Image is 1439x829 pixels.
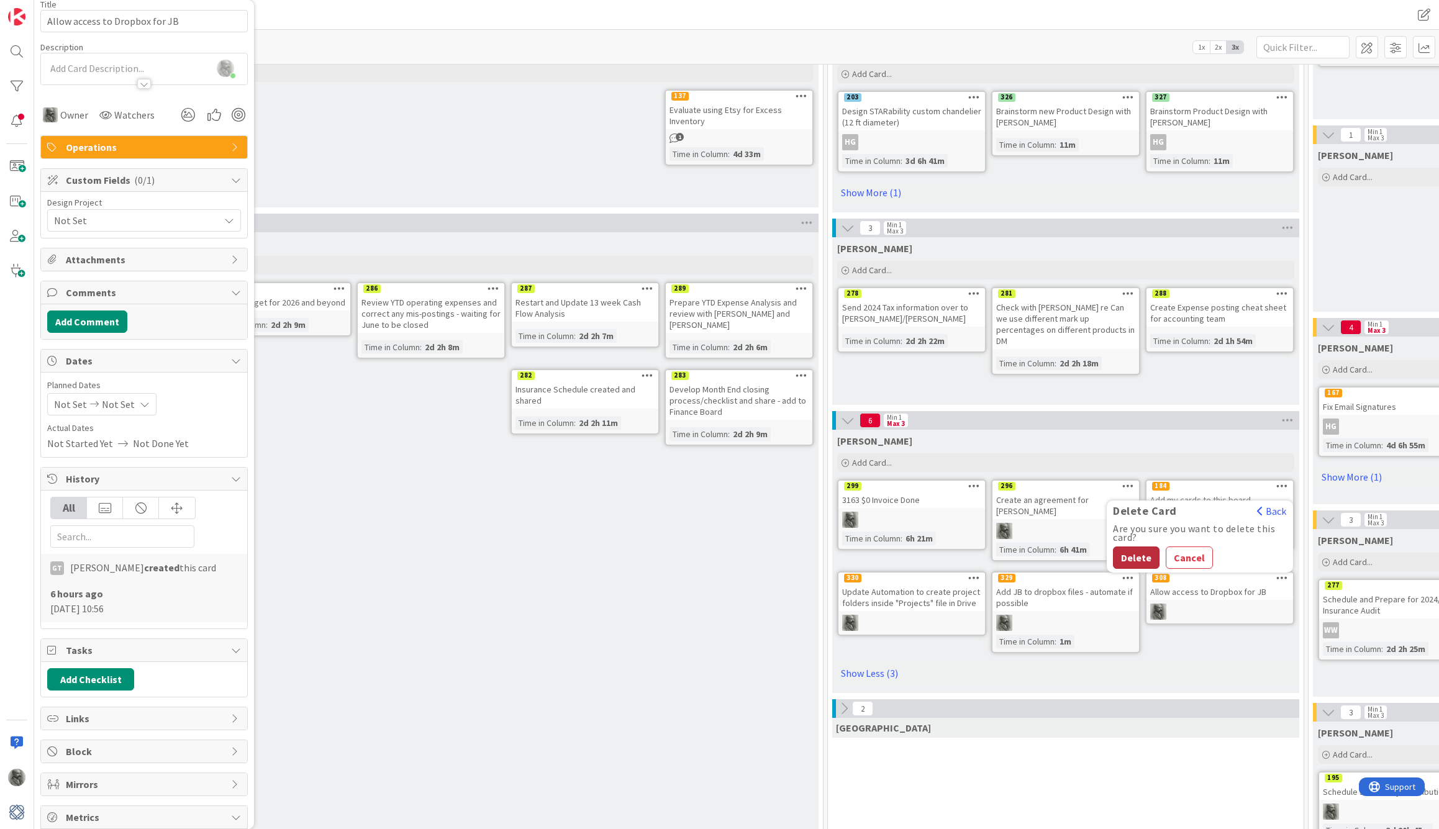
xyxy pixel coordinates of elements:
[1113,546,1160,569] button: Delete
[66,140,225,155] span: Operations
[1340,705,1361,720] span: 3
[992,288,1139,349] div: 281Check with [PERSON_NAME] re Can we use different mark up percentages on different products in DM
[838,92,985,130] div: 203Design STARability custom chandelier (12 ft diameter)
[512,294,658,322] div: Restart and Update 13 week Cash Flow Analysis
[66,711,225,726] span: Links
[901,154,902,168] span: :
[51,497,87,519] div: All
[992,573,1139,611] div: 329Add JB to dropbox files - automate if possible
[1146,481,1293,492] div: 184
[1145,287,1294,353] a: 288Create Expense posting cheat sheet for accounting teamTime in Column:2d 1h 54m
[1340,320,1361,335] span: 4
[1152,93,1169,102] div: 327
[8,8,25,25] img: Visit kanbanzone.com
[1368,514,1382,520] div: Min 1
[665,89,814,166] a: 137Evaluate using Etsy for Excess InventoryTime in Column:4d 33m
[671,284,689,293] div: 289
[1146,92,1293,130] div: 327Brainstorm Product Design with [PERSON_NAME]
[991,571,1140,653] a: 329Add JB to dropbox files - automate if possiblePATime in Column:1m
[991,479,1140,561] a: 296Create an agreement for [PERSON_NAME]PATime in Column:6h 41m
[50,586,238,616] div: [DATE] 10:56
[992,481,1139,519] div: 296Create an agreement for [PERSON_NAME]
[1333,364,1373,375] span: Add Card...
[852,701,873,716] span: 2
[1145,571,1294,625] a: 308Delete CardBackAre you sure you want to delete this card?DeleteCancelAllow access to Dropbox f...
[1150,134,1166,150] div: HG
[1323,622,1339,638] div: WW
[666,283,812,294] div: 289
[363,284,381,293] div: 286
[512,370,658,409] div: 282Insurance Schedule created and shared
[842,615,858,631] img: PA
[1107,505,1183,517] span: Delete Card
[1146,604,1293,620] div: PA
[992,615,1139,631] div: PA
[838,512,985,528] div: PA
[992,481,1139,492] div: 296
[992,523,1139,539] div: PA
[8,804,25,821] img: avatar
[114,107,155,122] span: Watchers
[1318,149,1393,161] span: Lisa K.
[422,340,463,354] div: 2d 2h 8m
[356,282,506,359] a: 286Review YTD operating expenses and correct any mis-postings - waiting for June to be closedTime...
[266,318,268,332] span: :
[1055,543,1056,556] span: :
[512,283,658,322] div: 287Restart and Update 13 week Cash Flow Analysis
[47,198,241,207] div: Design Project
[66,810,225,825] span: Metrics
[992,103,1139,130] div: Brainstorm new Product Design with [PERSON_NAME]
[1333,749,1373,760] span: Add Card...
[517,284,535,293] div: 287
[1150,604,1166,620] img: PA
[1325,581,1342,590] div: 277
[574,329,576,343] span: :
[860,413,881,428] span: 6
[844,574,861,582] div: 330
[1256,36,1350,58] input: Quick Filter...
[1318,534,1393,546] span: Walter
[1227,41,1243,53] span: 3x
[996,543,1055,556] div: Time in Column
[887,414,902,420] div: Min 1
[1145,479,1294,550] a: 184Add my cards to this boardPATime in Column:3d 20h 51m
[666,370,812,420] div: 283Develop Month End closing process/checklist and share - add to Finance Board
[1210,154,1233,168] div: 11m
[1340,127,1361,142] span: 1
[1323,438,1381,452] div: Time in Column
[998,93,1015,102] div: 326
[66,744,225,759] span: Block
[515,329,574,343] div: Time in Column
[47,668,134,691] button: Add Checklist
[838,288,985,299] div: 278
[1166,546,1213,569] button: Cancel
[511,282,660,348] a: 287Restart and Update 13 week Cash Flow AnalysisTime in Column:2d 2h 7m
[996,635,1055,648] div: Time in Column
[133,436,189,451] span: Not Done Yet
[728,147,730,161] span: :
[1325,389,1342,397] div: 167
[992,299,1139,349] div: Check with [PERSON_NAME] re Can we use different mark up percentages on different products in DM
[1368,706,1382,712] div: Min 1
[844,93,861,102] div: 203
[1368,520,1384,526] div: Max 3
[40,42,83,53] span: Description
[1323,804,1339,820] img: PA
[1193,41,1210,53] span: 1x
[996,138,1055,152] div: Time in Column
[1146,134,1293,150] div: HG
[204,283,350,294] div: 285
[70,560,216,575] span: [PERSON_NAME] this card
[1209,154,1210,168] span: :
[66,252,225,267] span: Attachments
[512,283,658,294] div: 287
[665,282,814,359] a: 289Prepare YTD Expense Analysis and review with [PERSON_NAME] and [PERSON_NAME]Time in Column:2d ...
[1381,438,1383,452] span: :
[836,722,931,734] span: Devon
[837,435,912,447] span: Philip
[838,103,985,130] div: Design STARability custom chandelier (12 ft diameter)
[1056,356,1102,370] div: 2d 2h 18m
[1318,342,1393,354] span: Hannah
[204,294,350,310] div: Prepare budget for 2026 and beyond
[1146,573,1293,584] div: 308Delete CardBackAre you sure you want to delete this card?DeleteCancel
